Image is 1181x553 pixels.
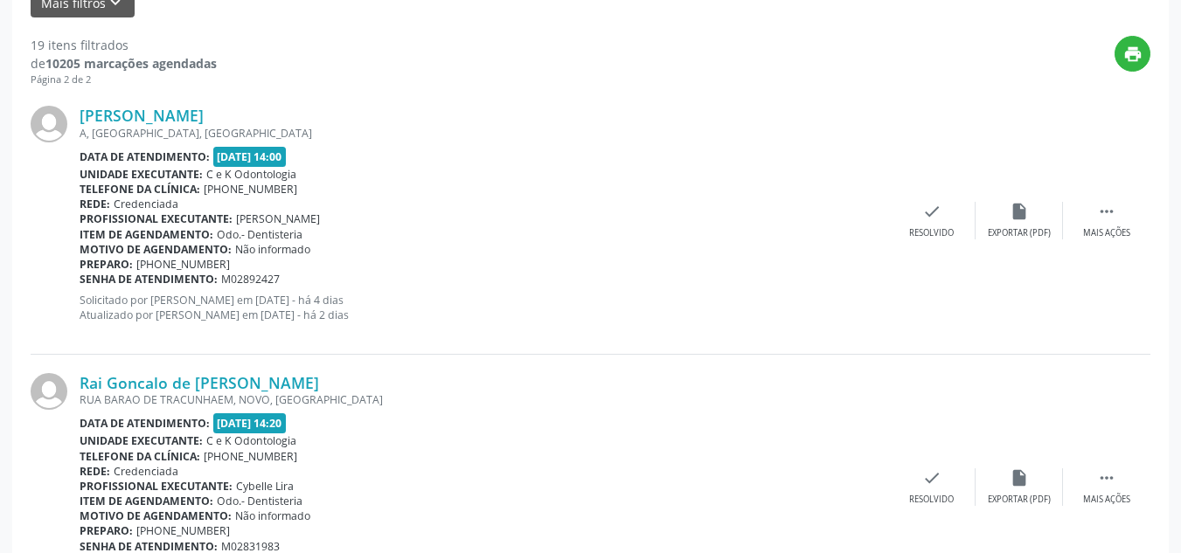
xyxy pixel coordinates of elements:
i:  [1097,202,1116,221]
b: Profissional executante: [80,479,233,494]
i: insert_drive_file [1010,202,1029,221]
div: de [31,54,217,73]
b: Unidade executante: [80,167,203,182]
b: Item de agendamento: [80,494,213,508]
span: C e K Odontologia [206,433,296,448]
div: Exportar (PDF) [988,494,1051,506]
b: Preparo: [80,257,133,272]
b: Senha de atendimento: [80,272,218,287]
span: Credenciada [114,464,178,479]
strong: 10205 marcações agendadas [45,55,217,72]
span: Não informado [235,508,310,523]
span: [PHONE_NUMBER] [136,257,230,272]
b: Data de atendimento: [80,416,210,431]
i: check [922,202,941,221]
b: Telefone da clínica: [80,182,200,197]
i:  [1097,468,1116,487]
i: insert_drive_file [1010,468,1029,487]
span: Cybelle Lira [236,479,294,494]
span: Odo.- Dentisteria [217,494,302,508]
span: [DATE] 14:20 [213,413,287,433]
span: [PHONE_NUMBER] [204,449,297,464]
span: [PHONE_NUMBER] [136,523,230,538]
b: Motivo de agendamento: [80,508,232,523]
div: Resolvido [909,227,954,239]
span: [PERSON_NAME] [236,211,320,226]
b: Telefone da clínica: [80,449,200,464]
span: [DATE] 14:00 [213,147,287,167]
b: Preparo: [80,523,133,538]
a: [PERSON_NAME] [80,106,204,125]
span: [PHONE_NUMBER] [204,182,297,197]
div: 19 itens filtrados [31,36,217,54]
div: Página 2 de 2 [31,73,217,87]
b: Rede: [80,464,110,479]
button: print [1115,36,1150,72]
div: RUA BARAO DE TRACUNHAEM, NOVO, [GEOGRAPHIC_DATA] [80,392,888,407]
span: Credenciada [114,197,178,211]
div: Exportar (PDF) [988,227,1051,239]
img: img [31,373,67,410]
b: Item de agendamento: [80,227,213,242]
i: check [922,468,941,487]
b: Motivo de agendamento: [80,242,232,257]
span: Não informado [235,242,310,257]
div: A, [GEOGRAPHIC_DATA], [GEOGRAPHIC_DATA] [80,126,888,141]
b: Profissional executante: [80,211,233,226]
p: Solicitado por [PERSON_NAME] em [DATE] - há 4 dias Atualizado por [PERSON_NAME] em [DATE] - há 2 ... [80,293,888,322]
b: Data de atendimento: [80,149,210,164]
i: print [1123,45,1143,64]
span: M02892427 [221,272,280,287]
b: Unidade executante: [80,433,203,448]
div: Mais ações [1083,494,1130,506]
span: Odo.- Dentisteria [217,227,302,242]
a: Rai Goncalo de [PERSON_NAME] [80,373,319,392]
div: Resolvido [909,494,954,506]
span: C e K Odontologia [206,167,296,182]
b: Rede: [80,197,110,211]
div: Mais ações [1083,227,1130,239]
img: img [31,106,67,142]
